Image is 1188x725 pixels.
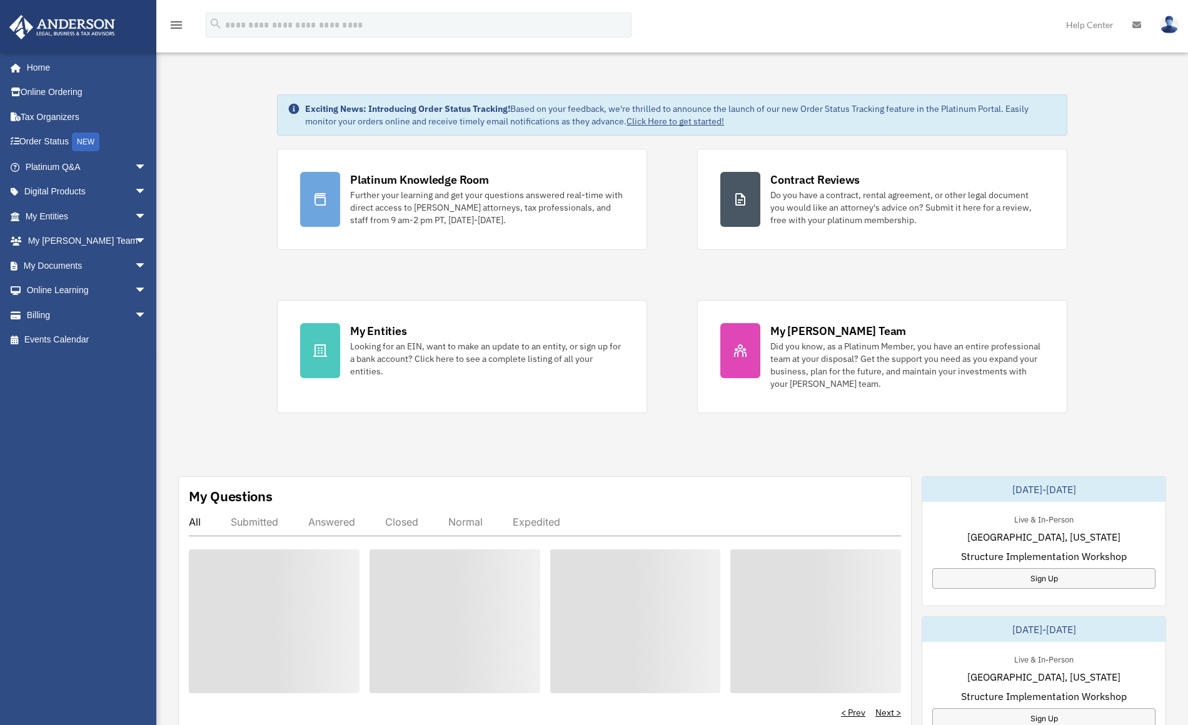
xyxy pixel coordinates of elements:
strong: Exciting News: Introducing Order Status Tracking! [305,103,510,114]
span: arrow_drop_down [134,278,159,304]
a: Platinum Knowledge Room Further your learning and get your questions answered real-time with dire... [277,149,647,250]
img: Anderson Advisors Platinum Portal [6,15,119,39]
a: Sign Up [932,568,1155,589]
a: Order StatusNEW [9,129,166,155]
a: My Documentsarrow_drop_down [9,253,166,278]
a: My [PERSON_NAME] Teamarrow_drop_down [9,229,166,254]
div: Contract Reviews [770,172,860,187]
span: arrow_drop_down [134,302,159,328]
a: Events Calendar [9,327,166,352]
div: Live & In-Person [1004,512,1084,525]
div: [DATE]-[DATE] [922,617,1165,642]
div: Do you have a contract, rental agreement, or other legal document you would like an attorney's ad... [770,189,1044,226]
div: Expedited [513,516,560,528]
a: Next > [875,706,901,719]
div: Further your learning and get your questions answered real-time with direct access to [PERSON_NAM... [350,189,624,226]
div: Did you know, as a Platinum Member, you have an entire professional team at your disposal? Get th... [770,340,1044,390]
div: Looking for an EIN, want to make an update to an entity, or sign up for a bank account? Click her... [350,340,624,377]
a: Online Ordering [9,80,166,105]
a: Online Learningarrow_drop_down [9,278,166,303]
div: Submitted [231,516,278,528]
a: Tax Organizers [9,104,166,129]
div: [DATE]-[DATE] [922,477,1165,502]
span: [GEOGRAPHIC_DATA], [US_STATE] [967,669,1120,684]
span: Structure Implementation Workshop [961,549,1127,564]
a: My [PERSON_NAME] Team Did you know, as a Platinum Member, you have an entire professional team at... [697,300,1067,413]
a: Home [9,55,159,80]
img: User Pic [1160,16,1179,34]
span: arrow_drop_down [134,204,159,229]
div: My Entities [350,323,406,339]
div: My [PERSON_NAME] Team [770,323,906,339]
a: < Prev [841,706,865,719]
i: search [209,17,223,31]
span: Structure Implementation Workshop [961,689,1127,704]
span: arrow_drop_down [134,154,159,180]
i: menu [169,17,184,32]
span: arrow_drop_down [134,229,159,254]
div: Live & In-Person [1004,652,1084,665]
a: menu [169,22,184,32]
a: My Entitiesarrow_drop_down [9,204,166,229]
div: NEW [72,132,99,151]
span: arrow_drop_down [134,179,159,205]
a: Digital Productsarrow_drop_down [9,179,166,204]
div: My Questions [189,487,273,506]
span: [GEOGRAPHIC_DATA], [US_STATE] [967,529,1120,544]
a: Contract Reviews Do you have a contract, rental agreement, or other legal document you would like... [697,149,1067,250]
div: Normal [448,516,483,528]
a: Billingarrow_drop_down [9,302,166,327]
a: My Entities Looking for an EIN, want to make an update to an entity, or sign up for a bank accoun... [277,300,647,413]
div: Based on your feedback, we're thrilled to announce the launch of our new Order Status Tracking fe... [305,102,1057,127]
a: Platinum Q&Aarrow_drop_down [9,154,166,179]
span: arrow_drop_down [134,253,159,279]
div: Answered [308,516,355,528]
div: Closed [385,516,418,528]
div: Platinum Knowledge Room [350,172,489,187]
a: Click Here to get started! [627,116,724,127]
div: All [189,516,201,528]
